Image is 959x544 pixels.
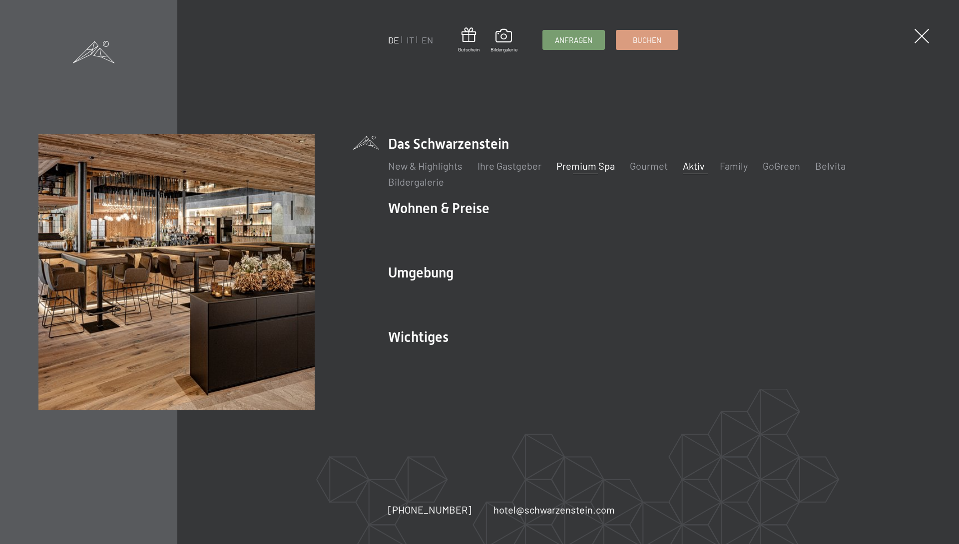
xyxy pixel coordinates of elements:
[632,35,661,45] span: Buchen
[388,34,399,45] a: DE
[815,160,845,172] a: Belvita
[556,160,614,172] a: Premium Spa
[493,503,614,517] a: hotel@schwarzenstein.com
[477,160,541,172] a: Ihre Gastgeber
[762,160,800,172] a: GoGreen
[719,160,747,172] a: Family
[38,134,315,410] img: Aktivurlaub in Südtirol | Wandern, Biken, Fitness & Yoga im Hotel Schwarzenstein
[388,504,471,516] span: [PHONE_NUMBER]
[421,34,433,45] a: EN
[458,46,479,53] span: Gutschein
[629,160,667,172] a: Gourmet
[388,503,471,517] a: [PHONE_NUMBER]
[458,27,479,53] a: Gutschein
[388,160,462,172] a: New & Highlights
[682,160,704,172] a: Aktiv
[406,34,414,45] a: IT
[490,29,517,53] a: Bildergalerie
[554,35,592,45] span: Anfragen
[490,46,517,53] span: Bildergalerie
[616,30,677,49] a: Buchen
[388,176,444,188] a: Bildergalerie
[542,30,604,49] a: Anfragen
